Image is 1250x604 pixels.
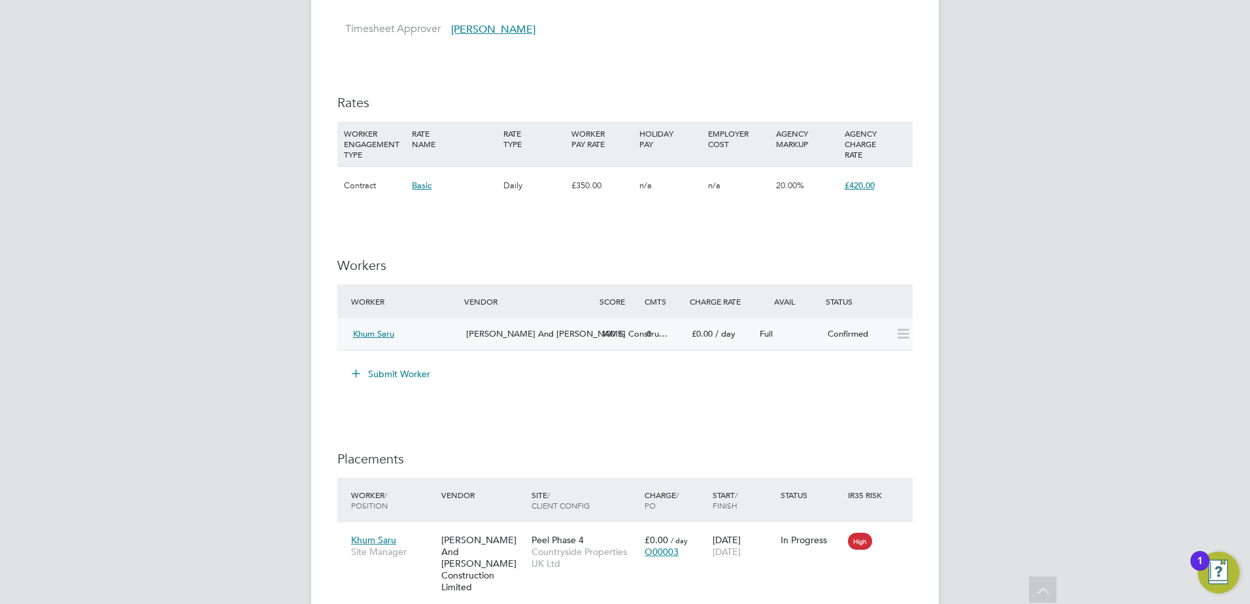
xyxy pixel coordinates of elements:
[845,483,890,507] div: IR35 Risk
[841,122,909,166] div: AGENCY CHARGE RATE
[760,328,773,339] span: Full
[438,483,528,507] div: Vendor
[341,122,409,166] div: WORKER ENGAGEMENT TYPE
[466,328,667,339] span: [PERSON_NAME] And [PERSON_NAME] Constru…
[645,534,668,546] span: £0.00
[412,180,431,191] span: Basic
[337,450,913,467] h3: Placements
[438,528,528,600] div: [PERSON_NAME] And [PERSON_NAME] Construction Limited
[686,290,754,313] div: Charge Rate
[353,328,394,339] span: Khum Saru
[848,533,872,550] span: High
[532,534,584,546] span: Peel Phase 4
[715,328,735,339] span: / day
[337,94,913,111] h3: Rates
[754,290,822,313] div: Avail
[1198,552,1240,594] button: Open Resource Center, 1 new notification
[500,122,568,156] div: RATE TYPE
[532,490,590,511] span: / Client Config
[601,328,615,339] span: 100
[451,23,535,36] span: [PERSON_NAME]
[692,328,713,339] span: £0.00
[777,483,845,507] div: Status
[409,122,499,156] div: RATE NAME
[532,546,638,569] span: Countryside Properties UK Ltd
[337,22,441,36] label: Timesheet Approver
[351,546,435,558] span: Site Manager
[596,290,641,313] div: Score
[773,122,841,156] div: AGENCY MARKUP
[713,546,741,558] span: [DATE]
[822,324,890,345] div: Confirmed
[351,534,396,546] span: Khum Saru
[822,290,913,313] div: Status
[708,180,720,191] span: n/a
[671,535,688,545] span: / day
[461,290,596,313] div: Vendor
[639,180,652,191] span: n/a
[341,167,409,205] div: Contract
[709,528,777,564] div: [DATE]
[705,122,773,156] div: EMPLOYER COST
[348,290,461,313] div: Worker
[645,546,679,558] span: O00003
[500,167,568,205] div: Daily
[636,122,704,156] div: HOLIDAY PAY
[709,483,777,517] div: Start
[776,180,804,191] span: 20.00%
[641,483,709,517] div: Charge
[568,122,636,156] div: WORKER PAY RATE
[781,534,842,546] div: In Progress
[641,290,686,313] div: Cmts
[351,490,388,511] span: / Position
[845,180,875,191] span: £420.00
[647,328,651,339] span: 0
[568,167,636,205] div: £350.00
[348,527,913,538] a: Khum SaruSite Manager[PERSON_NAME] And [PERSON_NAME] Construction LimitedPeel Phase 4Countryside ...
[645,490,679,511] span: / PO
[713,490,737,511] span: / Finish
[343,363,441,384] button: Submit Worker
[337,257,913,274] h3: Workers
[528,483,641,517] div: Site
[348,483,438,517] div: Worker
[1197,561,1203,578] div: 1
